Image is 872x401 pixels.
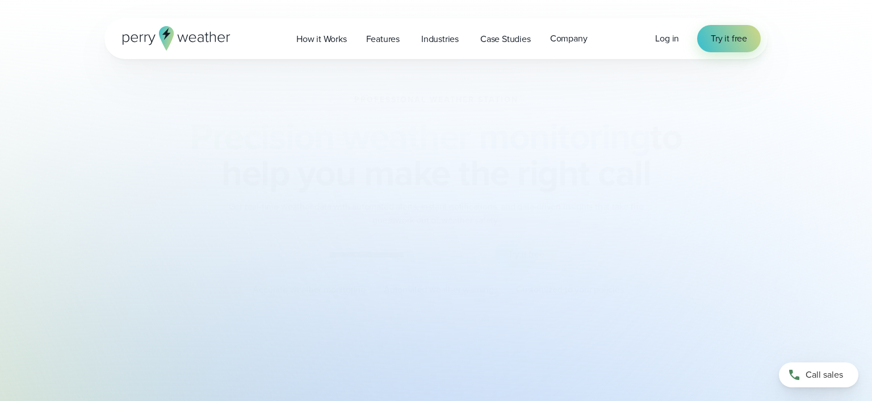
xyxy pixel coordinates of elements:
span: Case Studies [480,32,531,46]
a: Log in [655,32,679,45]
span: Features [366,32,400,46]
a: Call sales [779,362,858,387]
span: Try it free [711,32,747,45]
span: How it Works [296,32,347,46]
a: Try it free [697,25,761,52]
span: Call sales [806,368,843,382]
span: Company [550,32,588,45]
a: How it Works [287,27,357,51]
a: Case Studies [471,27,540,51]
span: Industries [421,32,459,46]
